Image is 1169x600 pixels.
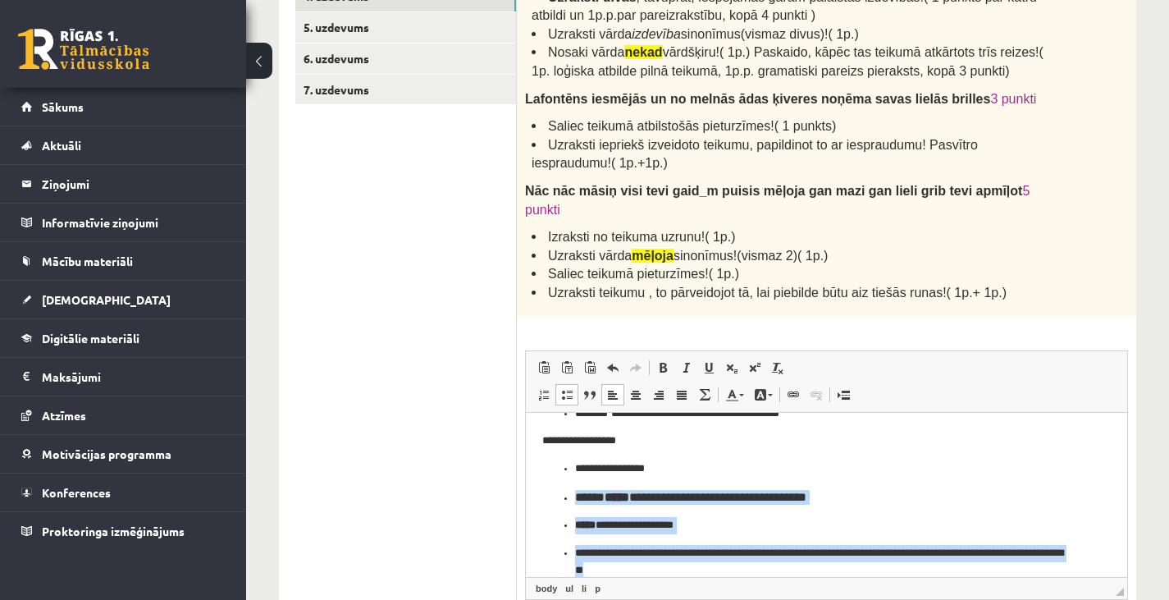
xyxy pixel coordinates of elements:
a: Atsaistīt [805,384,828,405]
span: Sākums [42,99,84,114]
a: Konferences [21,474,226,511]
iframe: Bagātinātā teksta redaktors, wiswyg-editor-user-answer-47024858035600 [526,413,1127,577]
legend: Maksājumi [42,358,226,396]
a: Fona krāsa [749,384,778,405]
span: Konferences [42,485,111,500]
a: Rīgas 1. Tālmācības vidusskola [18,29,149,70]
a: Apakšraksts [720,357,743,378]
strong: nekad [624,45,662,59]
span: Uzraksti vārda sinonīmus(vismaz divus)!( 1p.) [548,27,859,41]
a: Ievietot/noņemt numurētu sarakstu [532,384,555,405]
a: 6. uzdevums [295,44,516,74]
span: Saliec teikumā pieturzīmes!( 1p.) [548,267,739,281]
a: ul elements [562,581,577,596]
a: 7. uzdevums [295,75,516,105]
a: [DEMOGRAPHIC_DATA] [21,281,226,318]
a: Proktoringa izmēģinājums [21,512,226,550]
i: izdevība [632,27,681,41]
span: Digitālie materiāli [42,331,139,346]
a: li elements [578,581,590,596]
a: Izlīdzināt malas [670,384,693,405]
legend: Informatīvie ziņojumi [42,204,226,241]
a: Noņemt stilus [766,357,789,378]
span: Mācību materiāli [42,254,133,268]
a: Maksājumi [21,358,226,396]
a: Aktuāli [21,126,226,164]
span: Motivācijas programma [42,447,171,461]
span: 5 punkti [525,184,1030,217]
a: Digitālie materiāli [21,319,226,357]
a: Ielīmēt (vadīšanas taustiņš+V) [532,357,555,378]
a: Atzīmes [21,396,226,434]
a: Saite (vadīšanas taustiņš+K) [782,384,805,405]
a: Sākums [21,88,226,126]
a: Centrēti [624,384,647,405]
a: Informatīvie ziņojumi [21,204,226,241]
span: [DEMOGRAPHIC_DATA] [42,292,171,307]
a: p elements [591,581,604,596]
a: Teksta krāsa [720,384,749,405]
a: Pasvītrojums (vadīšanas taustiņš+U) [697,357,720,378]
a: body elements [532,581,560,596]
span: Nosaki vārda vārdšķiru!( 1p.) Paskaido, kāpēc tas teikumā atkārtots trīs reizes!( 1p. loģiska atb... [532,45,1043,78]
span: Proktoringa izmēģinājums [42,524,185,538]
a: Ievietot lapas pārtraukumu drukai [832,384,855,405]
a: Atkārtot (vadīšanas taustiņš+Y) [624,357,647,378]
strong: mēļoja [632,249,674,263]
span: Uzraksti vārda sinonīmus!(vismaz 2)( 1p.) [548,249,828,263]
span: Mērogot [1116,588,1124,596]
a: Mācību materiāli [21,242,226,280]
a: Izlīdzināt pa labi [647,384,670,405]
a: Ievietot kā vienkāršu tekstu (vadīšanas taustiņš+pārslēgšanas taustiņš+V) [555,357,578,378]
a: Izlīdzināt pa kreisi [601,384,624,405]
a: Slīpraksts (vadīšanas taustiņš+I) [674,357,697,378]
a: Augšraksts [743,357,766,378]
a: Bloka citāts [578,384,601,405]
span: Saliec teikumā atbilstošās pieturzīmes!( 1 punkts) [548,119,836,133]
a: Treknraksts (vadīšanas taustiņš+B) [651,357,674,378]
span: Aktuāli [42,138,81,153]
span: Izraksti no teikuma uzrunu!( 1p.) [548,230,736,244]
a: Math [693,384,716,405]
a: Ziņojumi [21,165,226,203]
span: Uzraksti teikumu , to pārveidojot tā, lai piebilde būtu aiz tiešās runas!( 1p.+ 1p.) [548,286,1007,300]
a: Ievietot no Worda [578,357,601,378]
span: Nāc nāc māsiņ visi tevi gaid_m puisis mēļoja gan mazi gan lieli grib tevi apmīļot [525,184,1022,198]
span: Uzraksti iepriekš izveidoto teikumu, papildinot to ar iespraudumu! Pasvītro iespraudumu!( 1p.+1p.) [532,138,978,171]
legend: Ziņojumi [42,165,226,203]
span: Atzīmes [42,408,86,423]
a: Atcelt (vadīšanas taustiņš+Z) [601,357,624,378]
span: 3 punkti [990,92,1036,106]
a: Ievietot/noņemt sarakstu ar aizzīmēm [555,384,578,405]
a: Motivācijas programma [21,435,226,473]
span: Lafontēns iesmējās un no melnās ādas ķiveres noņēma savas lielās brilles [525,92,990,106]
a: 5. uzdevums [295,12,516,43]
